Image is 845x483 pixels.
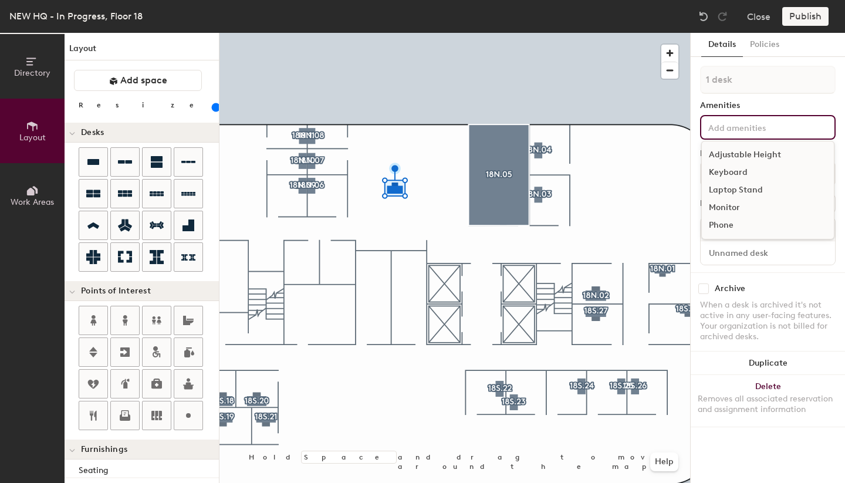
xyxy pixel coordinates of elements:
[715,284,745,293] div: Archive
[14,68,50,78] span: Directory
[743,33,786,57] button: Policies
[79,100,208,110] div: Resize
[700,149,836,158] div: Desk Type
[698,394,838,415] div: Removes all associated reservation and assignment information
[698,11,709,22] img: Undo
[702,217,834,234] div: Phone
[716,11,728,22] img: Redo
[702,164,834,181] div: Keyboard
[74,70,202,91] button: Add space
[702,146,834,164] div: Adjustable Height
[701,33,743,57] button: Details
[700,163,836,184] button: Hoteled
[81,128,104,137] span: Desks
[703,245,833,261] input: Unnamed desk
[700,199,722,208] div: Desks
[81,286,151,296] span: Points of Interest
[702,199,834,217] div: Monitor
[19,133,46,143] span: Layout
[11,197,54,207] span: Work Areas
[691,352,845,375] button: Duplicate
[65,42,219,60] h1: Layout
[747,7,770,26] button: Close
[120,75,167,86] span: Add space
[79,464,219,477] div: Seating
[706,120,812,134] input: Add amenities
[700,101,836,110] div: Amenities
[702,181,834,199] div: Laptop Stand
[9,9,143,23] div: NEW HQ - In Progress, Floor 18
[691,375,845,427] button: DeleteRemoves all associated reservation and assignment information
[81,445,127,454] span: Furnishings
[700,300,836,342] div: When a desk is archived it's not active in any user-facing features. Your organization is not bil...
[650,452,678,471] button: Help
